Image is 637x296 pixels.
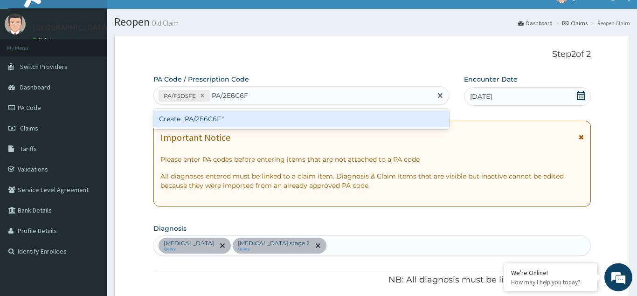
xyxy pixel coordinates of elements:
p: How may I help you today? [511,278,590,286]
p: [MEDICAL_DATA] stage 2 [238,240,310,247]
div: Create "PA/2E6C6F" [153,110,449,127]
a: Online [33,36,55,43]
p: [GEOGRAPHIC_DATA] [33,23,110,32]
p: Step 2 of 2 [153,49,591,60]
small: Query [238,247,310,252]
span: Tariffs [20,145,37,153]
span: Claims [20,124,38,132]
label: PA Code / Prescription Code [153,75,249,84]
span: [DATE] [470,92,492,101]
p: NB: All diagnosis must be linked to a claim item [153,274,591,286]
div: Minimize live chat window [153,5,175,27]
h1: Important Notice [160,132,230,143]
h1: Reopen [114,16,630,28]
span: remove selection option [314,241,322,250]
span: remove selection option [218,241,227,250]
textarea: Type your message and hit 'Enter' [5,197,178,230]
div: Chat with us now [48,52,157,64]
small: Old Claim [150,20,179,27]
img: User Image [5,14,26,34]
a: Dashboard [518,19,553,27]
span: Dashboard [20,83,50,91]
small: Query [164,247,214,252]
span: Switch Providers [20,62,68,71]
a: Claims [562,19,588,27]
p: Please enter PA codes before entering items that are not attached to a PA code [160,155,584,164]
label: Encounter Date [464,75,518,84]
p: [MEDICAL_DATA] [164,240,214,247]
li: Reopen Claim [589,19,630,27]
span: We're online! [54,89,129,183]
div: PA/F5D5FE [161,90,197,101]
div: We're Online! [511,268,590,277]
label: Diagnosis [153,224,187,233]
img: d_794563401_company_1708531726252_794563401 [17,47,38,70]
p: All diagnoses entered must be linked to a claim item. Diagnosis & Claim Items that are visible bu... [160,172,584,190]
